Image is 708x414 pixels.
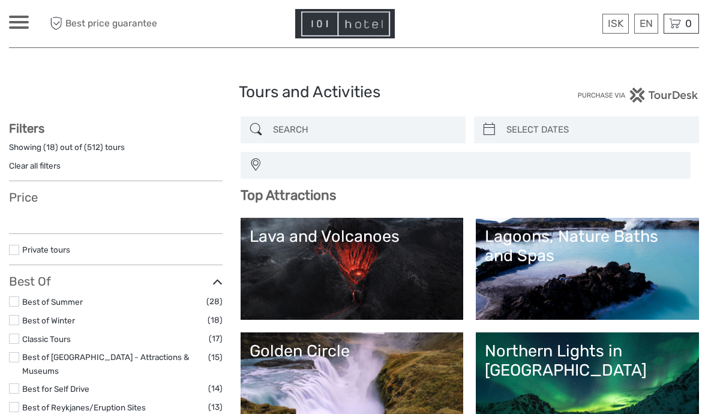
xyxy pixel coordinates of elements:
[9,121,44,136] strong: Filters
[206,295,223,308] span: (28)
[485,227,690,266] div: Lagoons, Nature Baths and Spas
[208,400,223,414] span: (13)
[250,227,455,311] a: Lava and Volcanoes
[208,350,223,364] span: (15)
[22,384,89,394] a: Best for Self Drive
[239,83,469,102] h1: Tours and Activities
[295,9,395,38] img: Hotel Information
[208,313,223,327] span: (18)
[9,142,223,160] div: Showing ( ) out of ( ) tours
[9,274,223,289] h3: Best Of
[268,119,460,140] input: SEARCH
[208,382,223,395] span: (14)
[22,316,75,325] a: Best of Winter
[9,161,61,170] a: Clear all filters
[209,332,223,346] span: (17)
[485,341,690,380] div: Northern Lights in [GEOGRAPHIC_DATA]
[47,14,182,34] span: Best price guarantee
[241,187,336,203] b: Top Attractions
[22,334,71,344] a: Classic Tours
[46,142,55,153] label: 18
[683,17,694,29] span: 0
[9,190,223,205] h3: Price
[608,17,623,29] span: ISK
[502,119,693,140] input: SELECT DATES
[634,14,658,34] div: EN
[22,352,189,376] a: Best of [GEOGRAPHIC_DATA] - Attractions & Museums
[485,227,690,311] a: Lagoons, Nature Baths and Spas
[577,88,699,103] img: PurchaseViaTourDesk.png
[250,341,455,361] div: Golden Circle
[87,142,100,153] label: 512
[22,297,83,307] a: Best of Summer
[250,227,455,246] div: Lava and Volcanoes
[22,403,146,412] a: Best of Reykjanes/Eruption Sites
[22,245,70,254] a: Private tours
